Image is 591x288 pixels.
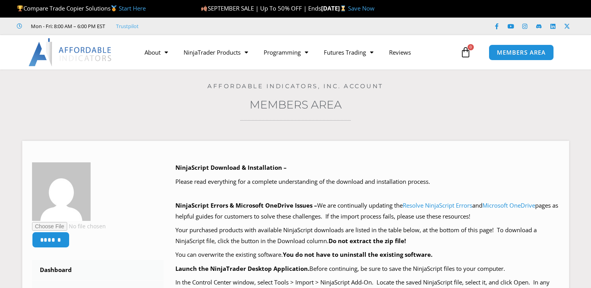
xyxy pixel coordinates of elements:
a: Programming [256,43,316,61]
a: Resolve NinjaScript Errors [403,201,472,209]
b: Do not extract the zip file! [329,237,406,245]
a: Save Now [348,4,375,12]
a: Futures Trading [316,43,381,61]
a: Dashboard [32,260,164,280]
b: NinjaScript Download & Installation – [175,164,287,171]
a: Start Here [119,4,146,12]
b: Launch the NinjaTrader Desktop Application. [175,265,309,272]
a: About [137,43,176,61]
p: Your purchased products with available NinjaScript downloads are listed in the table below, at th... [175,225,559,247]
b: NinjaScript Errors & Microsoft OneDrive Issues – [175,201,317,209]
span: Compare Trade Copier Solutions [17,4,146,12]
b: You do not have to uninstall the existing software. [283,251,432,258]
span: Mon - Fri: 8:00 AM – 6:00 PM EST [29,21,105,31]
span: SEPTEMBER SALE | Up To 50% OFF | Ends [201,4,321,12]
span: MEMBERS AREA [497,50,546,55]
a: NinjaTrader Products [176,43,256,61]
img: 🍂 [201,5,207,11]
nav: Menu [137,43,458,61]
a: MEMBERS AREA [489,44,554,60]
a: 0 [448,41,483,64]
p: We are continually updating the and pages as helpful guides for customers to solve these challeng... [175,200,559,222]
a: Members Area [250,98,342,111]
img: 🏆 [17,5,23,11]
a: Affordable Indicators, Inc. Account [207,82,384,90]
img: LogoAI | Affordable Indicators – NinjaTrader [29,38,112,66]
a: Trustpilot [116,21,139,31]
a: Microsoft OneDrive [482,201,535,209]
span: 0 [468,44,474,50]
a: Reviews [381,43,419,61]
strong: [DATE] [321,4,348,12]
img: c479c03dd16491cc8f4782b84a50cce58cab9c6559b63bb352c83ae47edb79e1 [32,162,91,221]
img: 🥇 [111,5,117,11]
img: ⌛ [340,5,346,11]
p: Please read everything for a complete understanding of the download and installation process. [175,176,559,187]
p: You can overwrite the existing software. [175,249,559,260]
p: Before continuing, be sure to save the NinjaScript files to your computer. [175,263,559,274]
